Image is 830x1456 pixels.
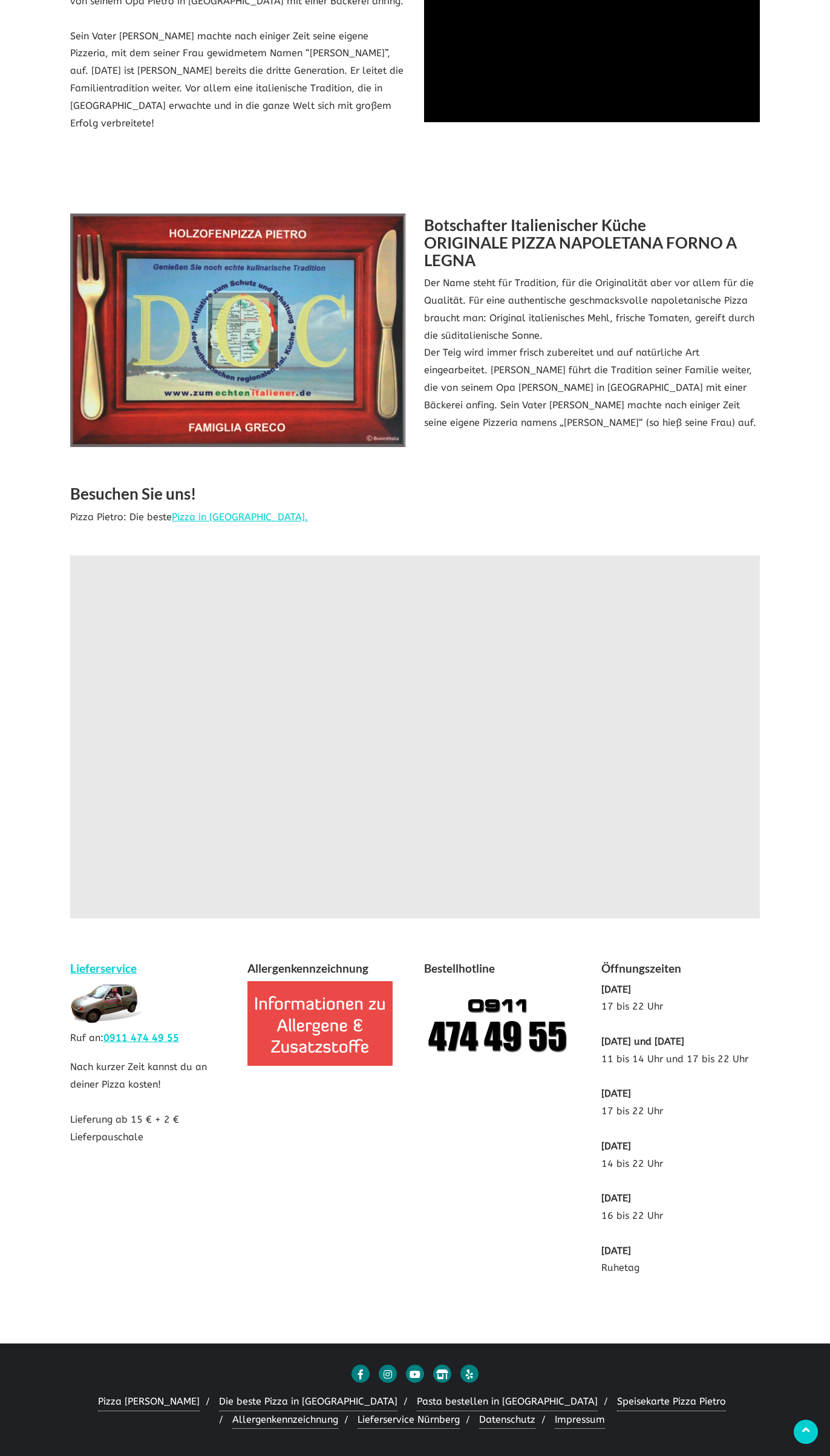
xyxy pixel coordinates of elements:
[424,214,760,275] h2: Botschafter Italienischer Küche ORIGINALE PIZZA NAPOLETANA FORNO A LEGNA
[601,959,760,981] h4: Öffnungszeiten
[601,1036,684,1047] b: [DATE] und [DATE]
[601,984,631,995] b: [DATE]
[601,1140,631,1152] b: [DATE]
[70,509,760,526] p: Pizza Pietro: Die beste
[424,959,583,981] h4: Bestellhotline
[172,511,308,523] a: Pizza in [GEOGRAPHIC_DATA].
[424,275,760,431] p: Der Name steht für Tradition, für die Originalität aber vor allem für die Qualität. Für eine auth...
[70,1030,229,1047] p: Ruf an:
[601,1192,631,1204] b: [DATE]
[232,1411,338,1429] a: Allergenkennzeichnung
[479,1411,535,1429] a: Datenschutz
[103,1032,179,1043] a: 0911 474 49 55
[601,1088,631,1099] b: [DATE]
[70,482,760,509] h2: Besuchen Sie uns!
[70,981,143,1023] img: lieferservice pietro
[555,1411,605,1429] a: Impressum
[70,214,406,447] img: Botschafter Italienischer Küche Pietro
[70,555,760,918] iframe: Pizza Nürnberg
[219,1393,397,1411] a: Die beste Pizza in [GEOGRAPHIC_DATA]
[98,1393,200,1411] a: Pizza [PERSON_NAME]
[424,981,569,1066] img: Pizza Pietro anrufen 09114744955
[601,981,760,1278] p: 17 bis 22 Uhr 11 bis 14 Uhr und 17 bis 22 Uhr 17 bis 22 Uhr 14 bis 22 Uhr 16 bis 22 Uhr Ruhetag
[247,981,393,1066] img: allergenkennzeichnung
[417,1393,598,1411] a: Pasta bestellen in [GEOGRAPHIC_DATA]
[601,1245,631,1256] b: [DATE]
[617,1393,726,1411] a: Speisekarte Pizza Pietro
[247,959,407,981] h4: Allergenkennzeichnung
[70,961,137,975] a: Lieferservice
[61,959,238,1158] div: Nach kurzer Zeit kannst du an deiner Pizza kosten! Lieferung ab 15 € + 2 € Lieferpauschale
[358,1411,460,1429] a: Lieferservice Nürnberg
